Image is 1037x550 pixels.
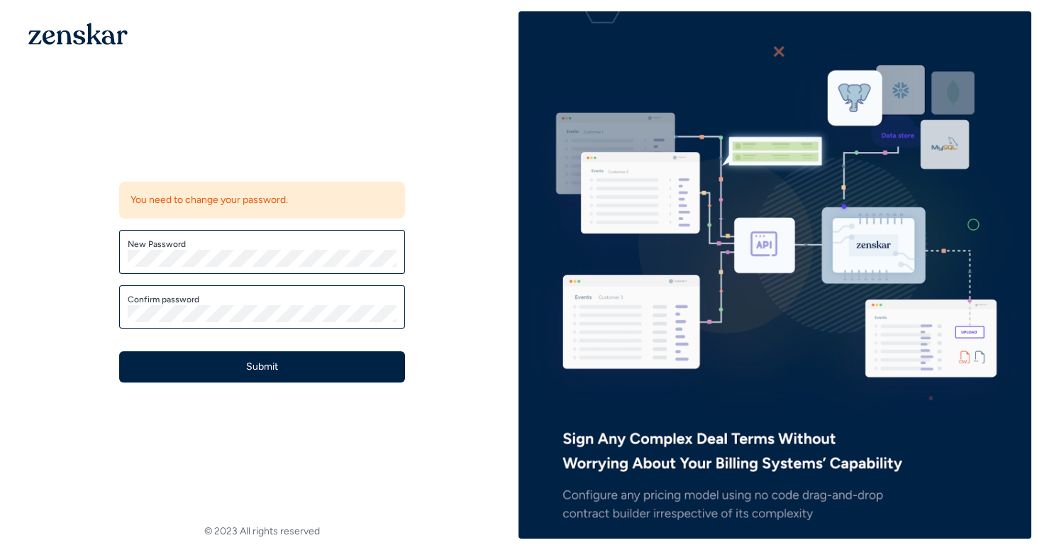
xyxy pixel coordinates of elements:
[119,351,405,383] button: Submit
[28,23,128,45] img: 1OGAJ2xQqyY4LXKgY66KYq0eOWRCkrZdAb3gUhuVAqdWPZE9SRJmCz+oDMSn4zDLXe31Ii730ItAGKgCKgCCgCikA4Av8PJUP...
[128,238,396,250] label: New Password
[128,294,396,305] label: Confirm password
[6,524,518,539] footer: © 2023 All rights reserved
[119,182,405,219] div: You need to change your password.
